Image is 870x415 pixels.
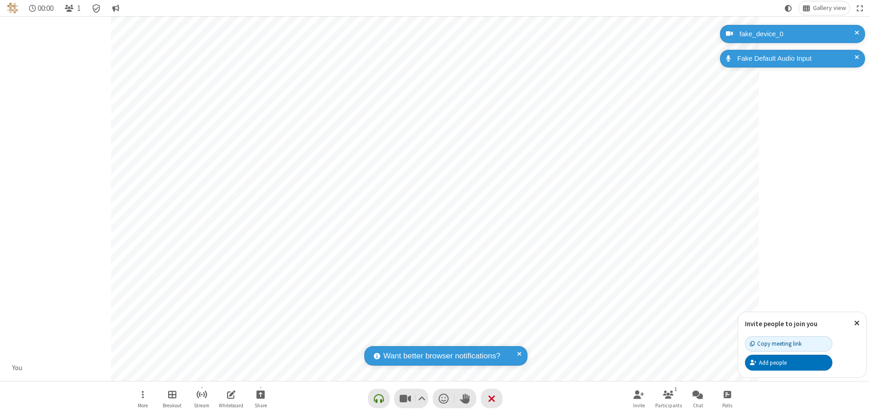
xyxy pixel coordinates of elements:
[61,1,84,15] button: Open participant list
[88,1,105,15] div: Meeting details Encryption enabled
[247,386,274,411] button: Start sharing
[745,355,832,370] button: Add people
[847,312,866,334] button: Close popover
[108,1,123,15] button: Conversation
[745,319,817,328] label: Invite people to join you
[433,389,454,408] button: Send a reaction
[714,386,741,411] button: Open poll
[129,386,156,411] button: Open menu
[383,350,500,362] span: Want better browser notifications?
[693,403,703,408] span: Chat
[416,389,428,408] button: Video setting
[194,403,209,408] span: Stream
[77,4,81,13] span: 1
[217,386,245,411] button: Open shared whiteboard
[781,1,796,15] button: Using system theme
[25,1,58,15] div: Timer
[672,385,680,393] div: 1
[38,4,53,13] span: 00:00
[722,403,732,408] span: Polls
[7,3,18,14] img: QA Selenium DO NOT DELETE OR CHANGE
[684,386,711,411] button: Open chat
[188,386,215,411] button: Start streaming
[138,403,148,408] span: More
[163,403,182,408] span: Breakout
[853,1,867,15] button: Fullscreen
[625,386,652,411] button: Invite participants (⌘+Shift+I)
[368,389,390,408] button: Connect your audio
[454,389,476,408] button: Raise hand
[481,389,503,408] button: End or leave meeting
[159,386,186,411] button: Manage Breakout Rooms
[745,336,832,352] button: Copy meeting link
[394,389,428,408] button: Stop video (⌘+Shift+V)
[655,386,682,411] button: Open participant list
[799,1,850,15] button: Change layout
[219,403,243,408] span: Whiteboard
[736,29,858,39] div: fake_device_0
[9,363,26,373] div: You
[655,403,682,408] span: Participants
[255,403,267,408] span: Share
[813,5,846,12] span: Gallery view
[734,53,858,64] div: Fake Default Audio Input
[633,403,645,408] span: Invite
[750,339,802,348] div: Copy meeting link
